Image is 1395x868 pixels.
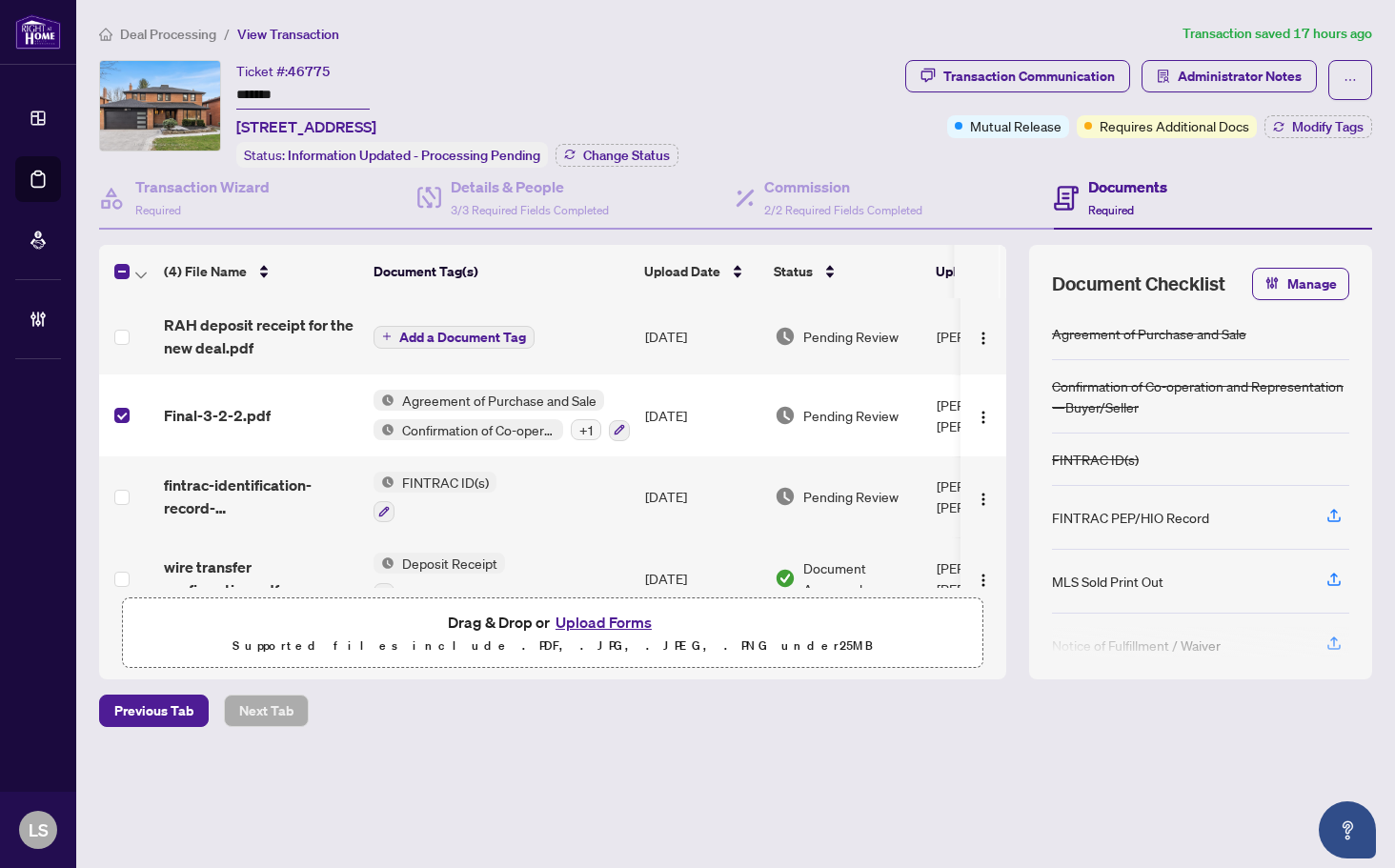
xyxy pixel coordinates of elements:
[1088,203,1134,217] span: Required
[929,298,1072,374] td: [PERSON_NAME]
[764,175,922,198] h4: Commission
[637,456,767,538] td: [DATE]
[374,324,535,349] button: Add a Document Tag
[382,332,392,341] span: plus
[114,696,193,726] span: Previous Tab
[288,63,331,80] span: 46775
[123,598,982,669] span: Drag & Drop orUpload FormsSupported files include .PDF, .JPG, .JPEG, .PNG under25MB
[164,261,247,282] span: (4) File Name
[556,144,678,167] button: Change Status
[637,298,767,374] td: [DATE]
[236,60,331,82] div: Ticket #:
[803,557,921,599] span: Document Approved
[448,610,657,635] span: Drag & Drop or
[976,410,991,425] img: Logo
[775,405,796,426] img: Document Status
[766,245,928,298] th: Status
[374,472,394,493] img: Status Icon
[905,60,1130,92] button: Transaction Communication
[374,472,496,523] button: Status IconFINTRAC ID(s)
[99,28,112,41] span: home
[929,456,1072,538] td: [PERSON_NAME] [PERSON_NAME]
[968,321,999,352] button: Logo
[970,115,1061,136] span: Mutual Release
[237,26,339,43] span: View Transaction
[1052,449,1139,470] div: FINTRAC ID(s)
[583,149,670,162] span: Change Status
[775,568,796,589] img: Document Status
[394,390,604,411] span: Agreement of Purchase and Sale
[550,610,657,635] button: Upload Forms
[1100,115,1249,136] span: Requires Additional Docs
[1052,375,1349,417] div: Confirmation of Co-operation and Representation—Buyer/Seller
[976,331,991,346] img: Logo
[374,390,394,411] img: Status Icon
[976,492,991,507] img: Logo
[571,419,601,440] div: + 1
[1319,801,1376,858] button: Open asap
[637,537,767,619] td: [DATE]
[224,695,309,727] button: Next Tab
[236,115,376,138] span: [STREET_ADDRESS]
[1142,60,1317,92] button: Administrator Notes
[135,175,270,198] h4: Transaction Wizard
[803,326,899,347] span: Pending Review
[164,474,358,519] span: fintrac-identification-record-[PERSON_NAME]-20250729-095653.pdf
[99,695,209,727] button: Previous Tab
[943,61,1115,91] div: Transaction Communication
[394,553,505,574] span: Deposit Receipt
[1052,507,1209,528] div: FINTRAC PEP/HIO Record
[164,313,358,359] span: RAH deposit receipt for the new deal.pdf
[366,245,637,298] th: Document Tag(s)
[1157,70,1170,83] span: solution
[803,405,899,426] span: Pending Review
[644,261,720,282] span: Upload Date
[288,147,540,164] span: Information Updated - Processing Pending
[399,331,526,344] span: Add a Document Tag
[374,553,505,604] button: Status IconDeposit Receipt
[1344,73,1357,87] span: ellipsis
[236,142,548,168] div: Status:
[374,326,535,349] button: Add a Document Tag
[803,486,899,507] span: Pending Review
[637,374,767,456] td: [DATE]
[1178,61,1302,91] span: Administrator Notes
[29,817,49,843] span: LS
[224,23,230,45] li: /
[1264,115,1372,138] button: Modify Tags
[1252,268,1349,300] button: Manage
[100,61,220,151] img: IMG-N12184292_1.jpg
[775,326,796,347] img: Document Status
[164,404,271,427] span: Final-3-2-2.pdf
[637,245,766,298] th: Upload Date
[451,175,609,198] h4: Details & People
[374,553,394,574] img: Status Icon
[775,486,796,507] img: Document Status
[1292,120,1364,133] span: Modify Tags
[928,245,1071,298] th: Uploaded By
[156,245,366,298] th: (4) File Name
[394,472,496,493] span: FINTRAC ID(s)
[120,26,216,43] span: Deal Processing
[968,481,999,512] button: Logo
[1183,23,1372,45] article: Transaction saved 17 hours ago
[451,203,609,217] span: 3/3 Required Fields Completed
[135,203,181,217] span: Required
[929,374,1072,456] td: [PERSON_NAME] [PERSON_NAME]
[968,400,999,431] button: Logo
[15,14,61,50] img: logo
[929,537,1072,619] td: [PERSON_NAME] [PERSON_NAME]
[1052,323,1246,344] div: Agreement of Purchase and Sale
[374,419,394,440] img: Status Icon
[1052,571,1163,592] div: MLS Sold Print Out
[1052,271,1225,297] span: Document Checklist
[374,390,630,441] button: Status IconAgreement of Purchase and SaleStatus IconConfirmation of Co-operation and Representati...
[774,261,813,282] span: Status
[976,573,991,588] img: Logo
[968,563,999,594] button: Logo
[764,203,922,217] span: 2/2 Required Fields Completed
[1088,175,1167,198] h4: Documents
[1287,269,1337,299] span: Manage
[164,555,358,601] span: wire transfer confirmation.pdf
[134,635,971,657] p: Supported files include .PDF, .JPG, .JPEG, .PNG under 25 MB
